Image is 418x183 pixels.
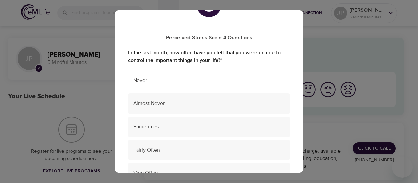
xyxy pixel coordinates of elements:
[128,34,290,41] h5: Perceived Stress Scale 4 Questions
[128,49,290,64] label: In the last month, how often have you felt that you were unable to control the important things i...
[133,146,285,154] span: Fairly Often
[133,100,285,107] span: Almost Never
[133,169,285,177] span: Very Often
[133,123,285,131] span: Sometimes
[133,77,285,84] span: Never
